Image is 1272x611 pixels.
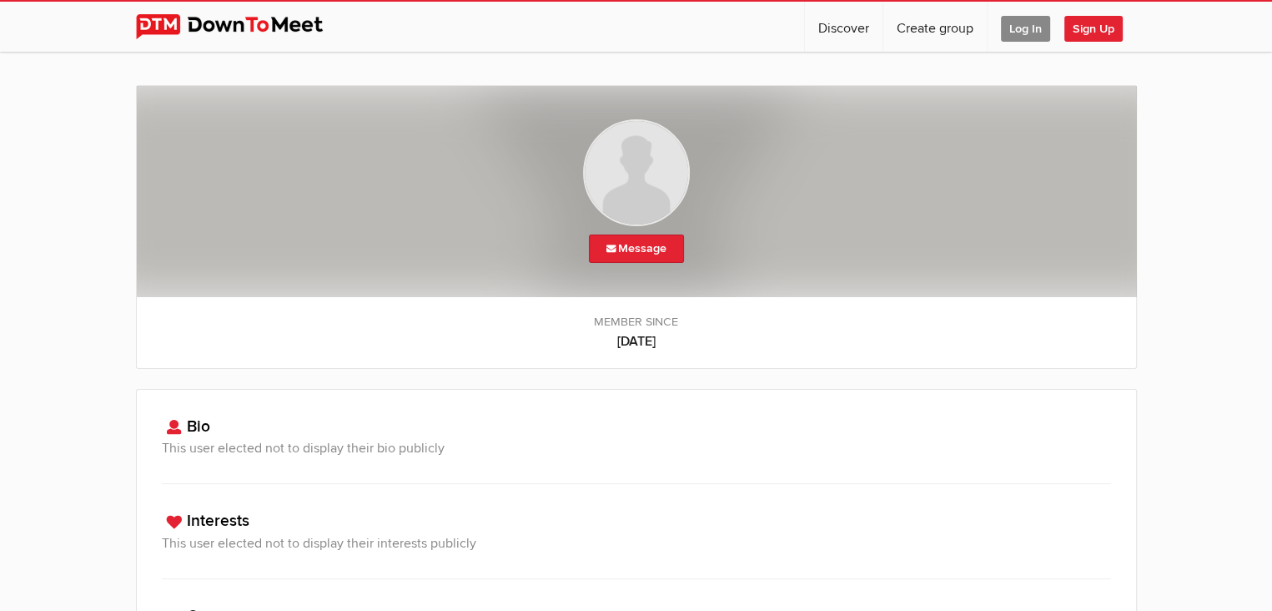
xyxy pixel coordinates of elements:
a: Sign Up [1064,2,1136,52]
a: Discover [805,2,882,52]
h3: This user elected not to display their bio publicly [162,438,1111,458]
img: DownToMeet [136,14,349,39]
h3: This user elected not to display their interests publicly [162,533,1111,553]
h3: Bio [162,415,1111,439]
span: Log In [1001,16,1050,42]
span: Member since [153,313,1119,331]
span: Sign Up [1064,16,1123,42]
a: Message [589,235,684,263]
b: [DATE] [153,331,1119,351]
h3: Interests [162,509,1111,533]
a: Create group [883,2,987,52]
a: Log In [988,2,1063,52]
